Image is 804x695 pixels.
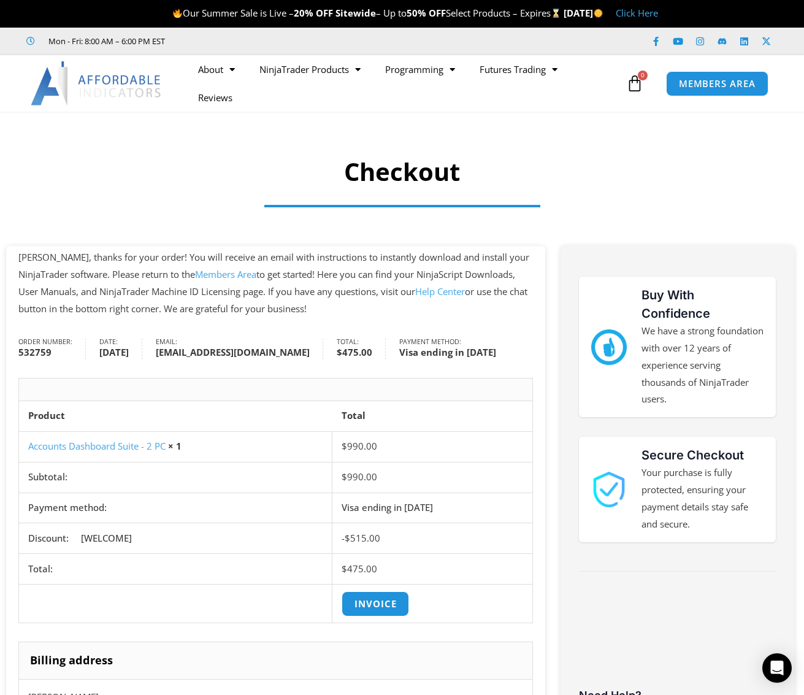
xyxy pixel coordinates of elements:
a: Accounts Dashboard Suite - 2 PC [28,440,166,452]
bdi: 990.00 [342,440,377,452]
p: Your purchase is fully protected, ensuring your payment details stay safe and secure. [641,464,764,532]
strong: Sitewide [335,7,376,19]
a: Click Here [616,7,658,19]
p: [PERSON_NAME], thanks for your order! You will receive an email with instructions to instantly do... [18,249,533,317]
img: LogoAI | Affordable Indicators – NinjaTrader [31,61,163,106]
nav: Menu [186,55,623,112]
span: 0 [638,71,648,80]
span: - [342,532,345,544]
span: $ [337,346,342,358]
strong: 532759 [18,345,72,359]
th: Total: [19,553,332,584]
img: 1000913 | Affordable Indicators – NinjaTrader [591,472,627,507]
a: 0 [608,66,662,101]
img: mark thumbs good 43913 | Affordable Indicators – NinjaTrader [591,329,627,365]
span: $ [345,532,350,544]
a: NinjaTrader Products [247,55,373,83]
th: Subtotal: [19,462,332,493]
iframe: Customer reviews powered by Trustpilot [579,593,776,685]
strong: [DATE] [99,345,129,359]
a: Programming [373,55,467,83]
span: $ [342,563,347,575]
div: Open Intercom Messenger [762,653,792,683]
th: Product [19,401,332,431]
a: Members Area [195,268,256,280]
th: Total [332,401,532,431]
a: Futures Trading [467,55,570,83]
a: About [186,55,247,83]
a: Help Center [415,285,465,298]
span: Mon - Fri: 8:00 AM – 6:00 PM EST [45,34,165,48]
a: Reviews [186,83,245,112]
p: We have a strong foundation with over 12 years of experience serving thousands of NinjaTrader users. [641,323,764,408]
th: Discount: [WELCOME] [19,523,332,553]
h3: Buy With Confidence [641,286,764,323]
strong: 20% OFF [294,7,333,19]
span: 475.00 [342,563,377,575]
li: Payment method: [399,339,509,359]
strong: × 1 [168,440,182,452]
img: 🌞 [594,9,603,18]
span: 990.00 [342,470,377,483]
th: Payment method: [19,493,332,523]
a: MEMBERS AREA [666,71,768,96]
h2: Billing address [18,642,533,679]
strong: Visa ending in [DATE] [399,345,496,359]
li: Date: [99,339,142,359]
span: MEMBERS AREA [679,79,756,88]
strong: [DATE] [564,7,603,19]
h3: Secure Checkout [641,446,764,464]
li: Order number: [18,339,86,359]
li: Total: [337,339,386,359]
a: Invoice order number 532759 [342,591,409,616]
bdi: 475.00 [337,346,372,358]
strong: [EMAIL_ADDRESS][DOMAIN_NAME] [156,345,310,359]
iframe: Customer reviews powered by Trustpilot [182,35,366,47]
li: Email: [156,339,323,359]
span: Our Summer Sale is Live – – Up to Select Products – Expires [172,7,564,19]
img: 🔥 [173,9,182,18]
strong: 50% OFF [407,7,446,19]
span: $ [342,470,347,483]
img: ⌛ [551,9,561,18]
td: Visa ending in [DATE] [332,493,532,523]
span: $ [342,440,347,452]
span: 515.00 [345,532,380,544]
